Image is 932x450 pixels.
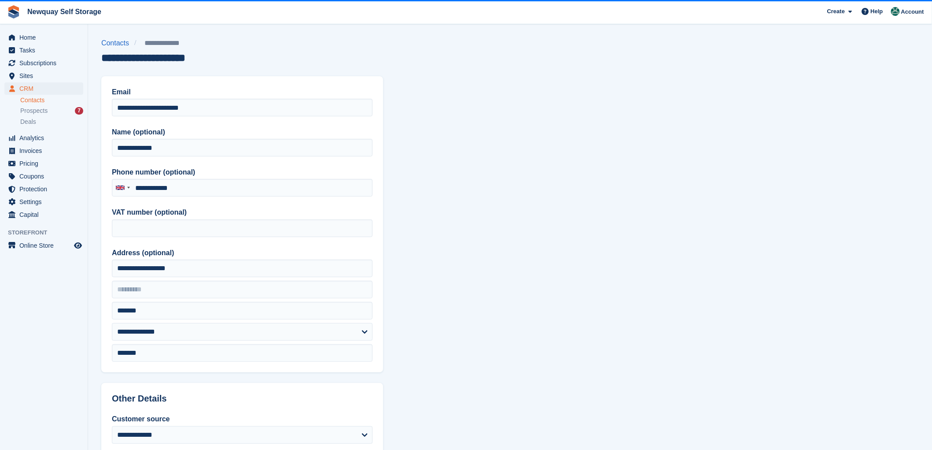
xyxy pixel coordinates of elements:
[20,106,83,115] a: Prospects 7
[4,82,83,95] a: menu
[4,239,83,252] a: menu
[4,196,83,208] a: menu
[4,44,83,56] a: menu
[112,248,373,258] label: Address (optional)
[19,157,72,170] span: Pricing
[101,38,202,48] nav: breadcrumbs
[20,117,83,126] a: Deals
[891,7,900,16] img: JON
[4,157,83,170] a: menu
[4,183,83,195] a: menu
[19,57,72,69] span: Subscriptions
[7,5,20,19] img: stora-icon-8386f47178a22dfd0bd8f6a31ec36ba5ce8667c1dd55bd0f319d3a0aa187defe.svg
[4,57,83,69] a: menu
[19,31,72,44] span: Home
[901,7,924,16] span: Account
[19,170,72,182] span: Coupons
[112,394,373,404] h2: Other Details
[19,208,72,221] span: Capital
[4,208,83,221] a: menu
[75,107,83,115] div: 7
[19,145,72,157] span: Invoices
[4,132,83,144] a: menu
[4,70,83,82] a: menu
[20,107,48,115] span: Prospects
[112,167,373,178] label: Phone number (optional)
[19,70,72,82] span: Sites
[19,196,72,208] span: Settings
[112,127,373,138] label: Name (optional)
[4,145,83,157] a: menu
[19,183,72,195] span: Protection
[20,96,83,104] a: Contacts
[871,7,883,16] span: Help
[19,239,72,252] span: Online Store
[101,38,134,48] a: Contacts
[827,7,845,16] span: Create
[112,87,373,97] label: Email
[19,44,72,56] span: Tasks
[24,4,105,19] a: Newquay Self Storage
[4,170,83,182] a: menu
[19,132,72,144] span: Analytics
[112,179,133,196] div: United Kingdom: +44
[112,414,373,424] label: Customer source
[20,118,36,126] span: Deals
[8,228,88,237] span: Storefront
[73,240,83,251] a: Preview store
[112,207,373,218] label: VAT number (optional)
[19,82,72,95] span: CRM
[4,31,83,44] a: menu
